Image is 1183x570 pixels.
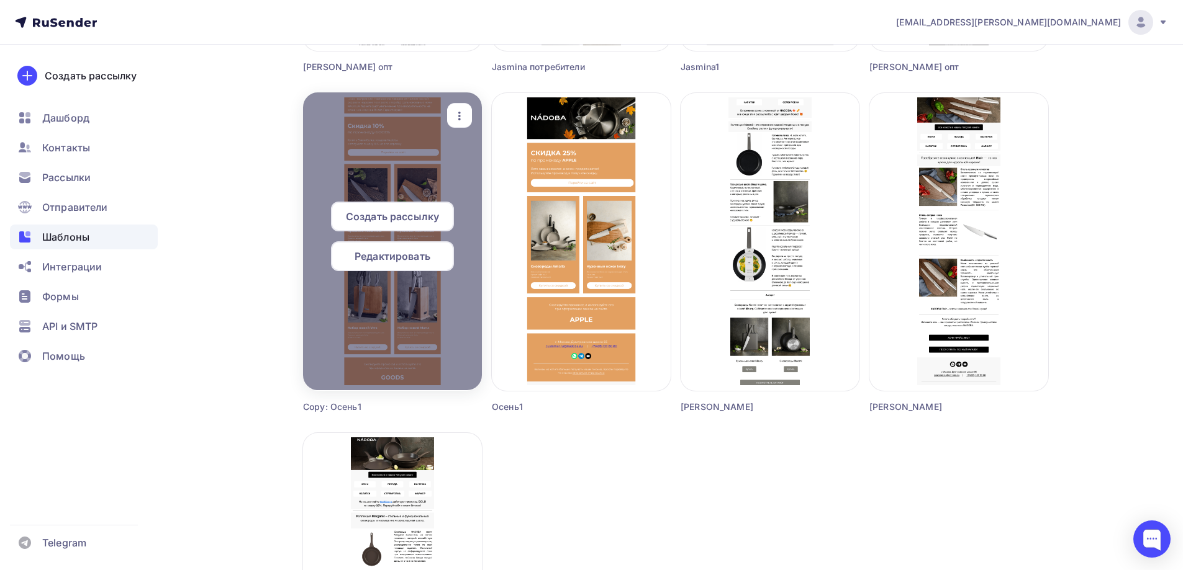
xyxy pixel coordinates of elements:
[492,61,626,73] div: Jasmina потребители
[896,10,1168,35] a: [EMAIL_ADDRESS][PERSON_NAME][DOMAIN_NAME]
[355,249,430,264] span: Редактировать
[492,401,626,413] div: Осень1
[869,61,1004,73] div: [PERSON_NAME] опт
[42,349,85,363] span: Помощь
[42,140,90,155] span: Контакты
[42,319,97,334] span: API и SMTP
[42,200,108,215] span: Отправители
[42,110,89,125] span: Дашборд
[681,61,815,73] div: Jasmina1
[303,401,437,413] div: Copy: Осень1
[42,259,102,274] span: Интеграции
[869,401,1004,413] div: [PERSON_NAME]
[10,195,158,220] a: Отправители
[10,284,158,309] a: Формы
[303,61,437,73] div: [PERSON_NAME] опт
[896,16,1121,29] span: [EMAIL_ADDRESS][PERSON_NAME][DOMAIN_NAME]
[10,225,158,249] a: Шаблоны
[42,535,86,550] span: Telegram
[42,229,89,244] span: Шаблоны
[346,209,439,224] span: Создать рассылку
[10,105,158,130] a: Дашборд
[42,170,91,185] span: Рассылки
[10,165,158,190] a: Рассылки
[45,68,137,83] div: Создать рассылку
[681,401,815,413] div: [PERSON_NAME]
[42,289,79,304] span: Формы
[10,135,158,160] a: Контакты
